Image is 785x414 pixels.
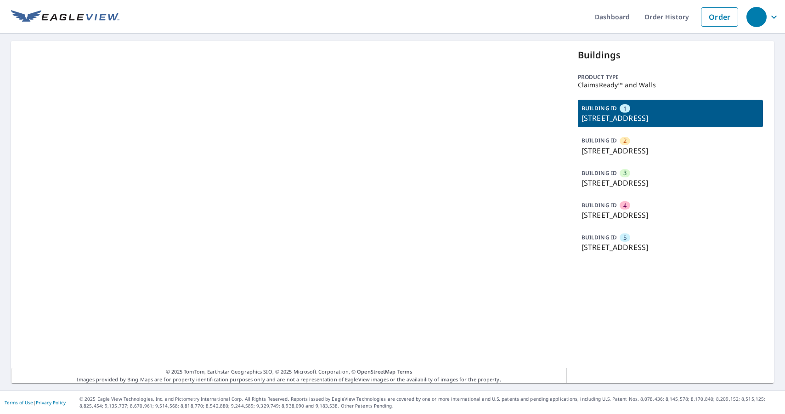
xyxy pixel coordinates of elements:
p: BUILDING ID [582,201,617,209]
img: EV Logo [11,10,119,24]
span: 2 [623,136,627,145]
a: OpenStreetMap [357,368,395,375]
a: Terms of Use [5,399,33,406]
p: Images provided by Bing Maps are for property identification purposes only and are not a represen... [11,368,567,383]
a: Order [701,7,738,27]
a: Privacy Policy [36,399,66,406]
p: Buildings [578,48,763,62]
span: 5 [623,233,627,242]
span: 1 [623,104,627,113]
p: BUILDING ID [582,233,617,241]
span: 3 [623,169,627,177]
p: BUILDING ID [582,136,617,144]
p: BUILDING ID [582,169,617,177]
p: [STREET_ADDRESS] [582,210,759,221]
span: 4 [623,201,627,210]
p: © 2025 Eagle View Technologies, Inc. and Pictometry International Corp. All Rights Reserved. Repo... [79,396,780,409]
p: BUILDING ID [582,104,617,112]
p: [STREET_ADDRESS] [582,113,759,124]
p: Product type [578,73,763,81]
span: © 2025 TomTom, Earthstar Geographics SIO, © 2025 Microsoft Corporation, © [166,368,412,376]
p: [STREET_ADDRESS] [582,177,759,188]
p: ClaimsReady™ and Walls [578,81,763,89]
p: [STREET_ADDRESS] [582,145,759,156]
p: | [5,400,66,405]
p: [STREET_ADDRESS] [582,242,759,253]
a: Terms [397,368,412,375]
